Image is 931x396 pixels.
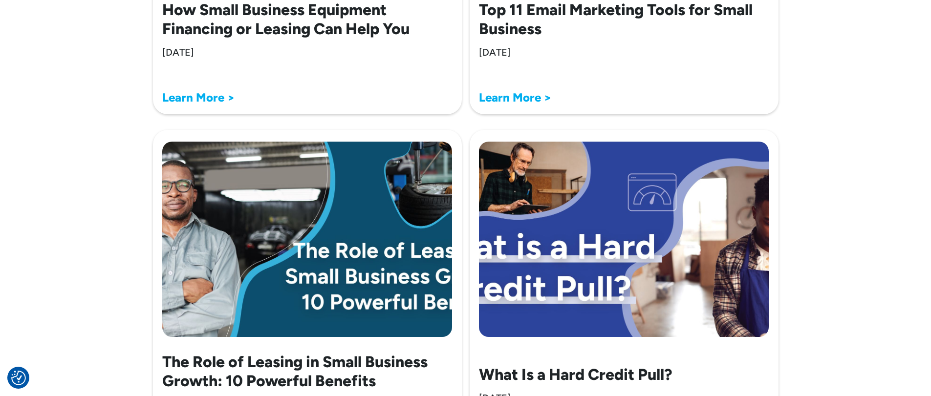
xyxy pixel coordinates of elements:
a: Learn More > [479,90,551,104]
div: [DATE] [479,46,511,59]
button: Consent Preferences [11,371,26,385]
h2: Top 11 Email Marketing Tools for Small Business [479,0,769,38]
div: [DATE] [162,46,194,59]
h2: What Is a Hard Credit Pull? [479,365,672,384]
h2: The Role of Leasing in Small Business Growth: 10 Powerful Benefits [162,353,453,390]
img: Revisit consent button [11,371,26,385]
a: Learn More > [162,90,235,104]
h2: How Small Business Equipment Financing or Leasing Can Help You [162,0,453,38]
